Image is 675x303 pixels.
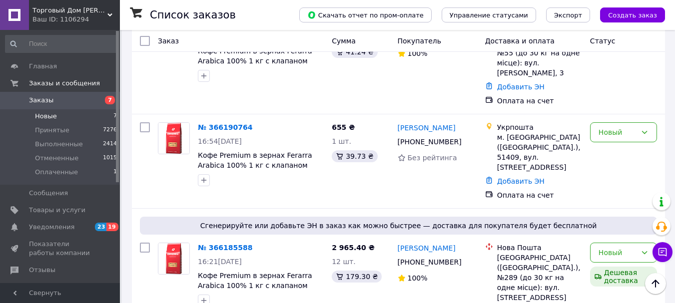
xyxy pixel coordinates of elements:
div: [GEOGRAPHIC_DATA] ([GEOGRAPHIC_DATA].), №289 (до 30 кг на одне місце): вул. [STREET_ADDRESS] [497,253,582,303]
div: Укрпошта [497,122,582,132]
a: [PERSON_NAME] [398,123,456,133]
div: Дешевая доставка [590,267,657,287]
span: 19 [106,223,118,231]
div: Новый [599,247,637,258]
div: Оплата на счет [497,96,582,106]
span: Экспорт [554,11,582,19]
div: Новый [599,127,637,138]
span: Отмененные [35,154,78,163]
h1: Список заказов [150,9,236,21]
a: № 366185588 [198,244,252,252]
span: 100% [408,49,428,57]
div: 179.30 ₴ [332,271,382,283]
a: Создать заказ [590,10,665,18]
button: Экспорт [546,7,590,22]
button: Чат с покупателем [653,242,673,262]
div: [GEOGRAPHIC_DATA] ([GEOGRAPHIC_DATA].), №55 (до 30 кг на одне місце): вул. [PERSON_NAME], 3 [497,28,582,78]
input: Поиск [5,35,118,53]
span: 655 ₴ [332,123,355,131]
div: [PHONE_NUMBER] [396,135,464,149]
span: Новые [35,112,57,121]
span: Принятые [35,126,69,135]
a: [PERSON_NAME] [398,243,456,253]
span: Сумма [332,37,356,45]
span: Доставка и оплата [485,37,555,45]
button: Создать заказ [600,7,665,22]
span: Покупатель [398,37,442,45]
span: 12 шт. [332,258,356,266]
span: Главная [29,62,57,71]
div: Нова Пошта [497,243,582,253]
span: Управление статусами [450,11,528,19]
span: Без рейтинга [408,154,457,162]
div: 41.24 ₴ [332,46,377,58]
span: Товары и услуги [29,206,85,215]
span: Торговый Дом Зита [32,6,107,15]
img: Фото товару [158,243,189,274]
span: Выполненные [35,140,83,149]
span: Сообщения [29,189,68,198]
div: 39.73 ₴ [332,150,377,162]
span: 23 [95,223,106,231]
span: 1015 [103,154,117,163]
span: 16:21[DATE] [198,258,242,266]
span: 7 [105,96,115,104]
div: [PHONE_NUMBER] [396,255,464,269]
span: Уведомления [29,223,74,232]
button: Скачать отчет по пром-оплате [299,7,432,22]
a: Добавить ЭН [497,177,545,185]
button: Управление статусами [442,7,536,22]
span: Отзывы [29,266,55,275]
span: Оплаченные [35,168,78,177]
span: Сгенерируйте или добавьте ЭН в заказ как можно быстрее — доставка для покупателя будет бесплатной [144,221,653,231]
span: 7276 [103,126,117,135]
span: 16:54[DATE] [198,137,242,145]
span: Заказы [29,96,53,105]
div: Ваш ID: 1106294 [32,15,120,24]
img: Фото товару [158,123,189,154]
div: Оплата на счет [497,190,582,200]
span: 2414 [103,140,117,149]
a: Кофе Premium в зернах Ferarra Arabica 100% 1 кг с клапаном [198,272,312,290]
span: Создать заказ [608,11,657,19]
span: 1 шт. [332,137,351,145]
span: Заказы и сообщения [29,79,100,88]
span: Скачать отчет по пром-оплате [307,10,424,19]
span: 7 [113,112,117,121]
a: Добавить ЭН [497,83,545,91]
a: № 366190764 [198,123,252,131]
a: Фото товару [158,243,190,275]
a: Кофе Premium в зернах Ferarra Arabica 100% 1 кг с клапаном [198,151,312,169]
button: Наверх [645,273,666,294]
span: Показатели работы компании [29,240,92,258]
span: Статус [590,37,616,45]
span: 1 [113,168,117,177]
a: Фото товару [158,122,190,154]
span: 100% [408,274,428,282]
span: Заказ [158,37,179,45]
div: м. [GEOGRAPHIC_DATA] ([GEOGRAPHIC_DATA].), 51409, вул. [STREET_ADDRESS] [497,132,582,172]
span: 2 965.40 ₴ [332,244,375,252]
